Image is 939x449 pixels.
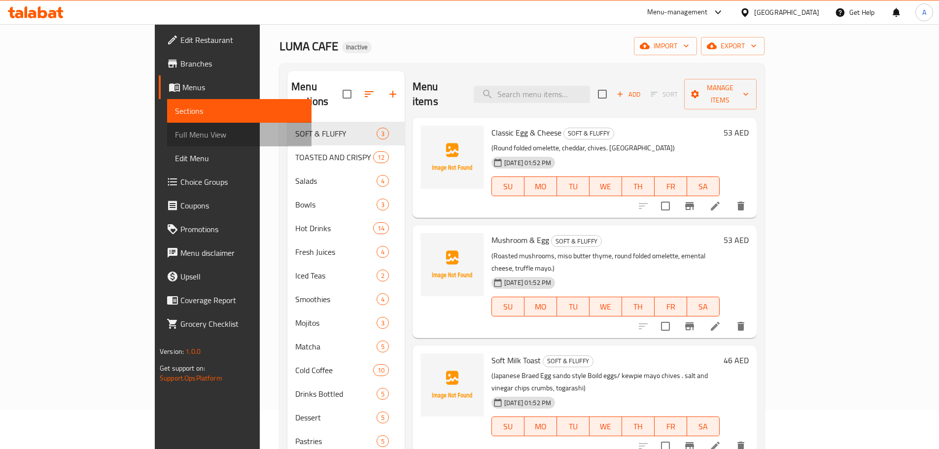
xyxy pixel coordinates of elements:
[175,129,304,140] span: Full Menu View
[295,435,377,447] span: Pastries
[377,437,388,446] span: 5
[180,176,304,188] span: Choice Groups
[342,43,372,51] span: Inactive
[701,37,765,55] button: export
[692,82,749,106] span: Manage items
[491,233,549,247] span: Mushroom & Egg
[729,314,753,338] button: delete
[377,295,388,304] span: 4
[180,271,304,282] span: Upsell
[687,176,720,196] button: SA
[491,142,720,154] p: (Round folded omelette, cheddar, chives. [GEOGRAPHIC_DATA])
[724,126,749,139] h6: 53 AED
[543,355,593,367] div: SOFT & FLUFFY
[496,419,521,434] span: SU
[724,233,749,247] h6: 53 AED
[167,123,312,146] a: Full Menu View
[357,82,381,106] span: Sort sections
[377,176,388,186] span: 4
[377,318,388,328] span: 3
[615,89,642,100] span: Add
[287,382,405,406] div: Drinks Bottled5
[659,300,683,314] span: FR
[922,7,926,18] span: A
[159,194,312,217] a: Coupons
[561,179,586,194] span: TU
[377,247,388,257] span: 4
[377,435,389,447] div: items
[561,419,586,434] span: TU
[691,419,716,434] span: SA
[159,217,312,241] a: Promotions
[374,366,388,375] span: 10
[287,264,405,287] div: Iced Teas2
[291,79,343,109] h2: Menu sections
[377,246,389,258] div: items
[590,416,622,436] button: WE
[180,223,304,235] span: Promotions
[491,176,524,196] button: SU
[561,300,586,314] span: TU
[180,34,304,46] span: Edit Restaurant
[160,372,222,384] a: Support.OpsPlatform
[377,270,389,281] div: items
[491,370,720,394] p: (Japanese Braed Egg sando style Boild eggs/ kewpie mayo chives . salt and vinegar chips crumbs, t...
[709,200,721,212] a: Edit menu item
[287,335,405,358] div: Matcha5
[528,419,553,434] span: MO
[593,419,618,434] span: WE
[377,413,388,422] span: 5
[709,320,721,332] a: Edit menu item
[500,278,555,287] span: [DATE] 01:52 PM
[474,86,590,103] input: search
[287,287,405,311] div: Smoothies4
[295,128,377,139] span: SOFT & FLUFFY
[528,179,553,194] span: MO
[287,216,405,240] div: Hot Drinks14
[377,199,389,210] div: items
[691,300,716,314] span: SA
[557,176,590,196] button: TU
[295,199,377,210] span: Bowls
[500,398,555,408] span: [DATE] 01:52 PM
[659,419,683,434] span: FR
[709,40,757,52] span: export
[175,105,304,117] span: Sections
[295,270,377,281] span: Iced Teas
[420,126,484,189] img: Classic Egg & Cheese
[678,314,701,338] button: Branch-specific-item
[564,128,614,139] span: SOFT & FLUFFY
[691,179,716,194] span: SA
[287,169,405,193] div: Salads4
[182,81,304,93] span: Menus
[159,28,312,52] a: Edit Restaurant
[593,300,618,314] span: WE
[613,87,644,102] span: Add item
[167,146,312,170] a: Edit Menu
[754,7,819,18] div: [GEOGRAPHIC_DATA]
[644,87,684,102] span: Select section first
[159,312,312,336] a: Grocery Checklist
[420,353,484,416] img: Soft Milk Toast
[655,176,687,196] button: FR
[159,241,312,265] a: Menu disclaimer
[167,99,312,123] a: Sections
[287,311,405,335] div: Mojitos3
[524,176,557,196] button: MO
[295,317,377,329] div: Mojitos
[377,271,388,280] span: 2
[622,176,655,196] button: TH
[381,82,405,106] button: Add section
[678,194,701,218] button: Branch-specific-item
[295,246,377,258] span: Fresh Juices
[377,128,389,139] div: items
[295,388,377,400] span: Drinks Bottled
[528,300,553,314] span: MO
[377,389,388,399] span: 5
[295,364,373,376] span: Cold Coffee
[563,128,614,139] div: SOFT & FLUFFY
